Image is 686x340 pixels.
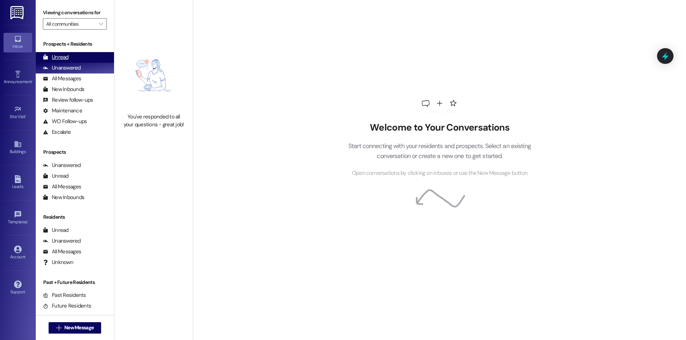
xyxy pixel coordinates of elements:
span: Open conversations by clicking on inboxes or use the New Message button [352,169,527,178]
div: Unread [43,172,69,180]
i:  [99,21,103,27]
img: ResiDesk Logo [10,6,25,19]
div: Residents [36,213,114,221]
span: • [32,78,33,83]
span: • [28,218,29,223]
h2: Welcome to Your Conversations [337,122,542,133]
div: Past + Future Residents [36,279,114,286]
div: New Inbounds [43,86,84,93]
a: Inbox [4,33,32,52]
div: You've responded to all your questions - great job! [122,113,185,128]
div: Review follow-ups [43,96,93,104]
div: Unknown [43,259,73,266]
div: Escalate [43,128,71,136]
div: Unanswered [43,64,81,72]
a: Account [4,243,32,263]
span: New Message [64,324,94,331]
div: Future Residents [43,302,91,310]
div: All Messages [43,183,81,191]
div: All Messages [43,248,81,255]
input: All communities [46,18,95,30]
div: Maintenance [43,107,82,115]
a: Site Visit • [4,103,32,122]
div: Prospects + Residents [36,40,114,48]
label: Viewing conversations for [43,7,107,18]
div: WO Follow-ups [43,118,87,125]
div: New Inbounds [43,194,84,201]
a: Support [4,278,32,298]
button: New Message [49,322,101,334]
div: Unread [43,54,69,61]
img: empty-state [122,42,185,110]
a: Buildings [4,138,32,157]
p: Start connecting with your residents and prospects. Select an existing conversation or create a n... [337,141,542,161]
i:  [56,325,61,331]
a: Leads [4,173,32,192]
a: Templates • [4,208,32,228]
div: Prospects [36,148,114,156]
div: Unread [43,227,69,234]
div: Past Residents [43,291,86,299]
div: Unanswered [43,162,81,169]
span: • [26,113,27,118]
div: All Messages [43,75,81,82]
div: Unanswered [43,237,81,245]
